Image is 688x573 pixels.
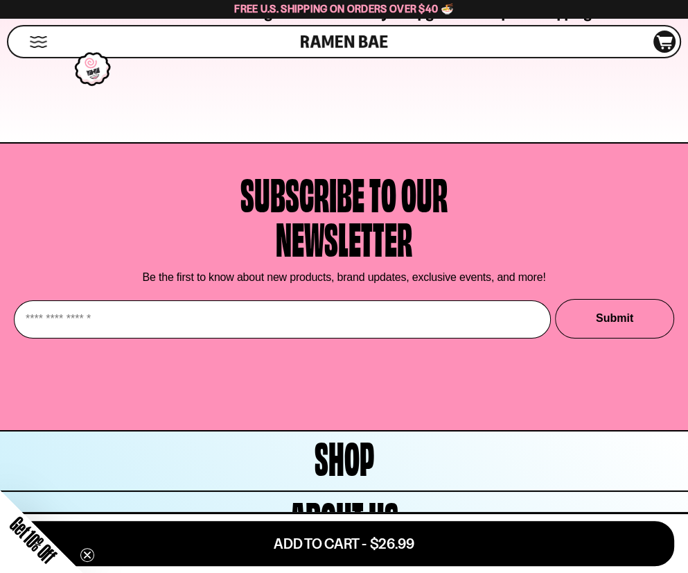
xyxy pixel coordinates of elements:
[29,36,48,48] button: Mobile Menu Trigger
[555,299,674,339] button: Submit
[6,513,60,567] span: Get 10% Off
[315,434,374,478] span: Shop
[14,300,551,339] input: Enter your email
[240,170,448,259] h4: Subscribe to our newsletter
[290,494,398,538] span: About Us
[14,521,674,566] button: Add To Cart - $26.99
[80,548,94,562] button: Close teaser
[234,2,454,15] span: Free U.S. Shipping on Orders over $40 🍜
[143,271,546,284] p: Be the first to know about new products, brand updates, exclusive events, and more!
